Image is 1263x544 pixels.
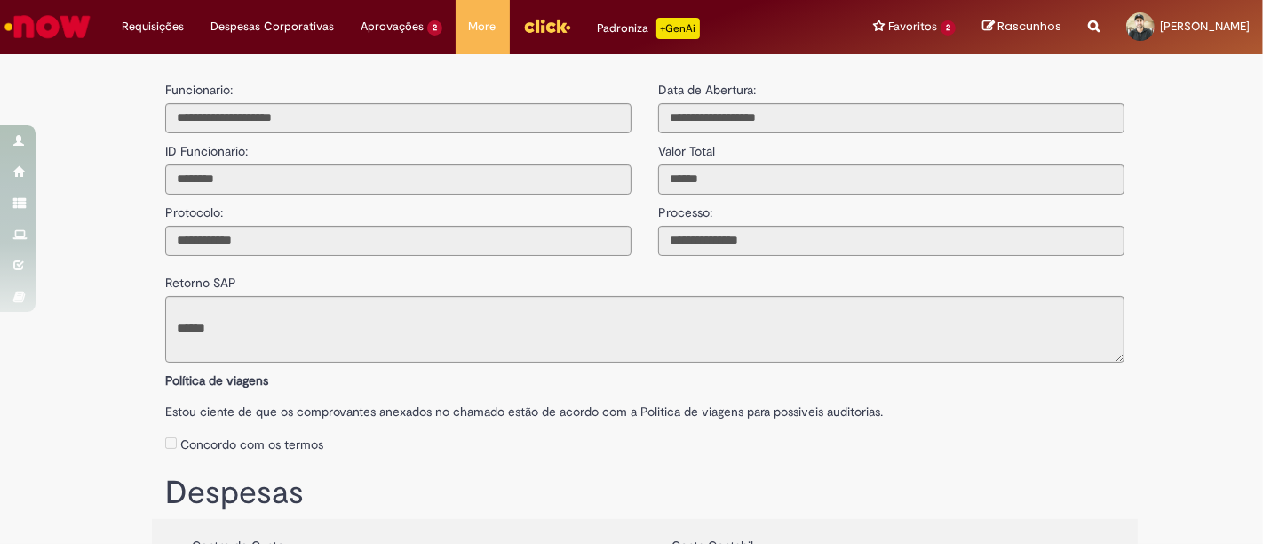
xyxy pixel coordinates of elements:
b: Política de viagens [165,372,268,388]
label: Estou ciente de que os comprovantes anexados no chamado estão de acordo com a Politica de viagens... [165,394,1124,420]
label: Concordo com os termos [180,436,323,453]
span: Favoritos [888,18,937,36]
label: Valor Total [658,133,715,160]
label: Funcionario: [165,81,233,99]
h1: Despesas [165,476,1124,511]
a: Rascunhos [982,19,1061,36]
span: Rascunhos [997,18,1061,35]
label: ID Funcionario: [165,133,248,160]
span: 2 [941,20,956,36]
label: Retorno SAP [165,265,236,292]
label: Protocolo: [165,195,223,221]
span: [PERSON_NAME] [1160,19,1250,34]
span: Aprovações [361,18,424,36]
p: +GenAi [656,18,700,39]
div: Padroniza [598,18,700,39]
label: Processo: [658,195,712,221]
span: 2 [427,20,442,36]
label: Data de Abertura: [658,81,756,99]
span: More [469,18,496,36]
span: Despesas Corporativas [210,18,334,36]
span: Requisições [122,18,184,36]
img: ServiceNow [2,9,93,44]
img: click_logo_yellow_360x200.png [523,12,571,39]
